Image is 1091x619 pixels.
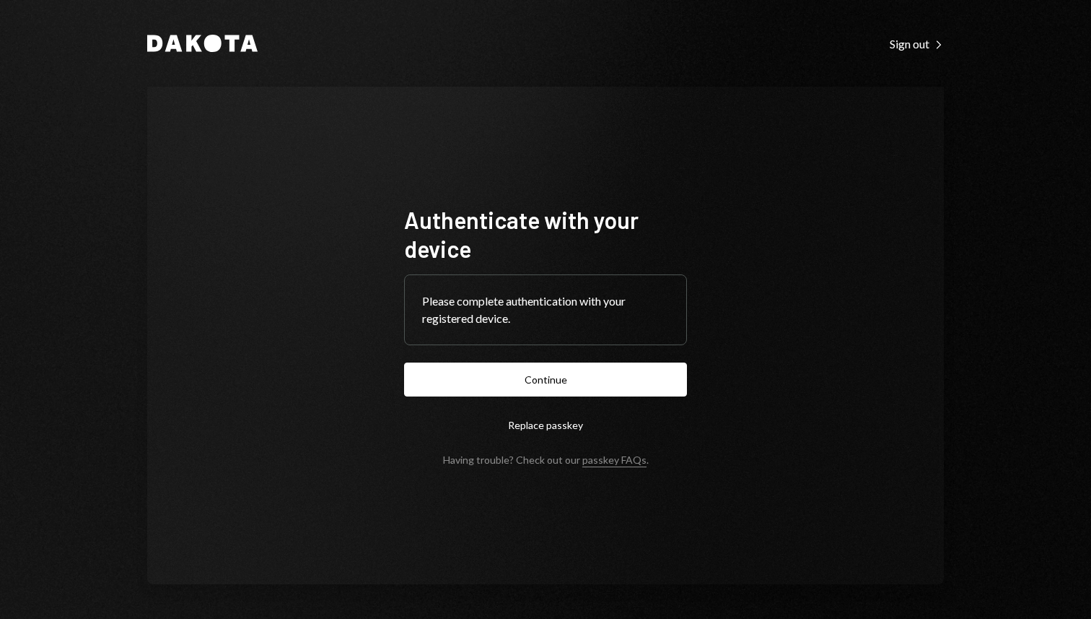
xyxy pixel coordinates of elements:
[404,408,687,442] button: Replace passkey
[890,37,944,51] div: Sign out
[582,454,647,467] a: passkey FAQs
[443,454,649,466] div: Having trouble? Check out our .
[404,363,687,397] button: Continue
[404,205,687,263] h1: Authenticate with your device
[890,35,944,51] a: Sign out
[422,293,669,327] div: Please complete authentication with your registered device.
